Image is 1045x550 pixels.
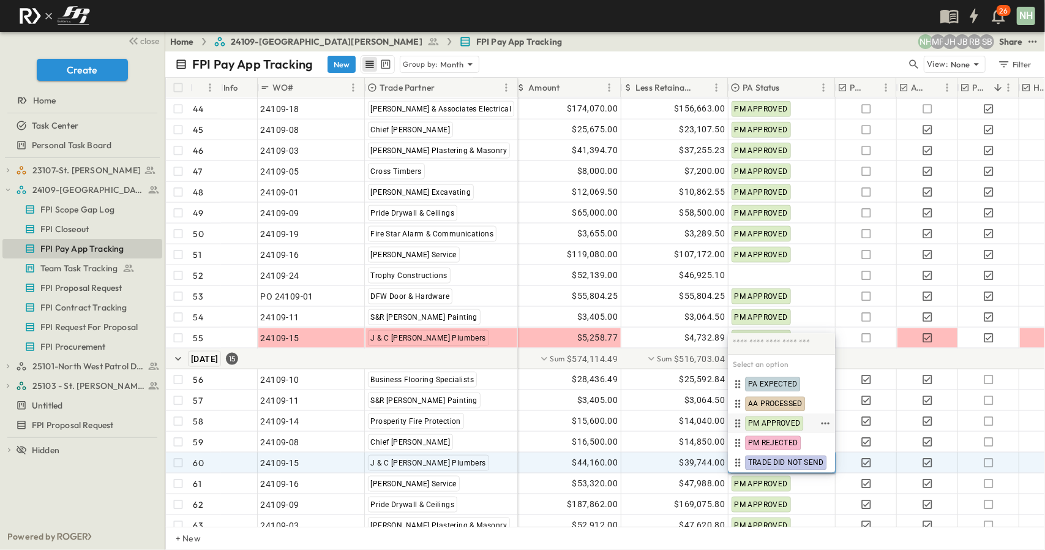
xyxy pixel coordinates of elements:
span: Trophy Constructions [371,271,448,280]
p: AA Processed [911,81,927,94]
div: 25101-North West Patrol Divisiontest [2,356,162,376]
p: None [951,58,970,70]
span: $169,075.80 [674,497,725,511]
button: Menu [1001,80,1016,95]
a: FPI Request For Proposal [2,318,160,336]
span: PM APPROVED [735,251,788,259]
span: FPI Contract Tracking [40,301,127,314]
button: Menu [878,80,893,95]
span: $119,080.00 [567,247,618,262]
div: AA PROCESSED [730,396,833,411]
span: DFW Door & Hardware [371,292,450,301]
span: $55,804.25 [680,289,725,303]
span: Task Center [32,119,78,132]
span: $156,663.00 [674,102,725,116]
span: 24109-08 [261,124,299,136]
span: FPI Request For Proposal [40,321,138,333]
span: 24109-10 [261,374,299,386]
span: 24109-05 [261,165,299,178]
a: 24109-St. Teresa of Calcutta Parish Hall [16,181,160,198]
span: 24109-18 [261,103,299,115]
span: PM APPROVED [735,126,788,134]
p: 61 [193,478,201,490]
span: [DATE] [191,354,218,364]
span: Chief [PERSON_NAME] [371,438,451,446]
span: $12,069.50 [572,185,618,199]
span: $55,804.25 [572,289,618,303]
span: PM APPROVED [748,418,800,428]
a: FPI Scope Gap Log [2,201,160,218]
a: 23107-St. [PERSON_NAME] [16,162,160,179]
span: Prosperity Fire Protection [371,417,461,426]
span: Cross Timbers [371,167,422,176]
span: 24109-11 [261,394,299,407]
span: $187,862.00 [567,497,618,511]
button: Menu [203,80,217,95]
div: 15 [226,353,238,365]
span: 24109-09 [261,499,299,511]
p: Sum [550,353,565,364]
span: 24109-24 [261,269,299,282]
button: Menu [602,80,616,95]
button: Menu [816,80,831,95]
p: 58 [193,415,203,428]
span: FPI Proposal Request [40,282,122,294]
button: row view [362,57,377,72]
span: $47,620.80 [680,518,725,532]
p: 54 [193,311,203,323]
button: Menu [499,80,514,95]
p: 53 [193,290,203,303]
span: $52,912.00 [572,518,618,532]
span: 24109-11 [261,311,299,323]
div: NH [1017,7,1035,25]
span: $3,064.50 [684,310,725,324]
p: PA Status [743,81,780,94]
span: 23107-St. [PERSON_NAME] [32,164,141,176]
span: $5,258.77 [577,331,618,345]
span: 24109-19 [261,228,299,240]
span: PA EXPECTED [748,379,797,389]
span: Hidden [32,444,59,456]
button: Menu [709,80,724,95]
span: 24109-03 [261,145,299,157]
button: Sort [869,81,882,94]
span: [PERSON_NAME] Service [371,480,457,488]
a: FPI Pay App Tracking [459,36,562,48]
a: FPI Proposal Request [2,416,160,434]
span: AA PROCESSED [748,399,802,409]
span: PM APPROVED [735,105,788,113]
button: test [1025,34,1040,49]
div: Sterling Barnett (sterling@fpibuilders.com) [979,34,994,49]
span: $3,405.00 [577,310,618,324]
span: 24109-St. Teresa of Calcutta Parish Hall [32,184,144,196]
div: Info [221,78,258,97]
span: FPI Proposal Request [32,419,113,431]
span: $58,500.00 [680,206,725,220]
span: Untitled [32,399,62,412]
span: $23,107.50 [680,122,725,137]
button: Sort [437,81,451,94]
p: Amount [528,81,560,94]
span: S&R [PERSON_NAME] Painting [371,396,478,405]
span: PM APPROVED [735,521,788,530]
div: Monica Pruteanu (mpruteanu@fpibuilders.com) [931,34,945,49]
span: PM APPROVED [735,230,788,238]
button: Sort [782,81,796,94]
span: 24109-03 [261,519,299,532]
span: $46,925.10 [680,268,725,282]
a: Home [170,36,194,48]
button: Menu [940,80,954,95]
h6: Select an option [728,355,835,374]
span: $16,500.00 [572,435,618,449]
a: FPI Contract Tracking [2,299,160,316]
span: PM APPROVED [735,313,788,322]
span: $3,064.50 [684,393,725,407]
div: 23107-St. [PERSON_NAME]test [2,160,162,180]
button: Menu [346,80,361,95]
span: $37,255.23 [680,143,725,157]
a: 24109-[GEOGRAPHIC_DATA][PERSON_NAME] [214,36,440,48]
span: $14,040.00 [680,414,725,428]
p: 57 [193,394,203,407]
p: 50 [193,228,204,240]
p: 45 [193,124,203,136]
